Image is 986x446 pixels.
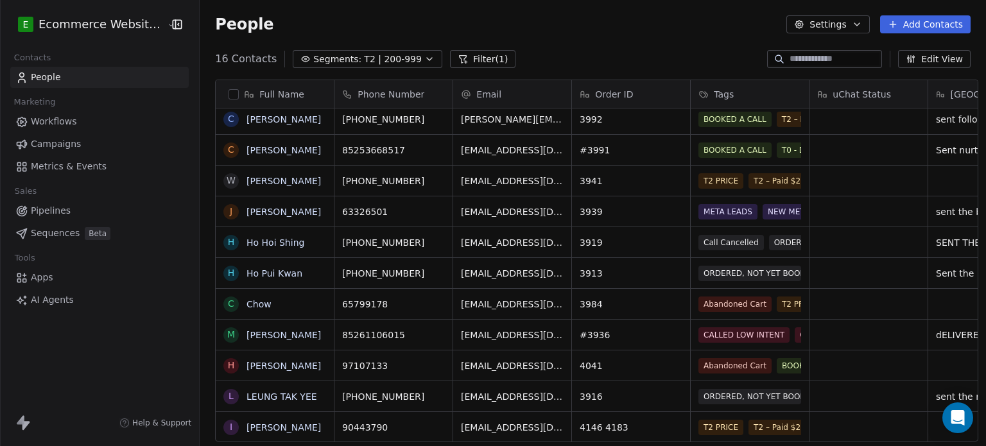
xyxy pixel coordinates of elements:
button: Filter(1) [450,50,516,68]
a: [PERSON_NAME] [246,422,321,433]
span: #3991 [580,144,682,157]
div: I [230,420,232,434]
div: C [228,297,234,311]
span: BOOKED A CALL [777,358,850,373]
span: ORDERED, NOT YET BOOKED [769,235,872,250]
div: grid [216,108,334,442]
div: Open Intercom Messenger [942,402,973,433]
span: People [215,15,273,34]
span: 16 Contacts [215,51,277,67]
span: Call Cancelled [698,235,764,250]
a: Campaigns [10,133,189,155]
div: H [228,266,235,280]
span: T2 PRICE [698,420,743,435]
span: [EMAIL_ADDRESS][DOMAIN_NAME] [461,421,564,434]
span: Beta [85,227,110,240]
span: 85261106015 [342,329,445,341]
span: CALLED LOW INTENT [698,327,790,343]
button: EEcommerce Website Builder [15,13,158,35]
span: [EMAIL_ADDRESS][DOMAIN_NAME] [461,298,564,311]
span: 4146 4183 [580,421,682,434]
span: ORDERED, NOT YET BOOKED [698,266,801,281]
div: Phone Number [334,80,453,108]
span: 3992 [580,113,682,126]
a: [PERSON_NAME] [246,176,321,186]
div: C [228,143,234,157]
a: [PERSON_NAME] [246,330,321,340]
span: Abandoned Cart [698,296,772,312]
span: Contacts [8,48,56,67]
div: uChat Status [809,80,928,108]
span: [PHONE_NUMBER] [342,113,445,126]
a: Ho Pui Kwan [246,268,302,279]
span: [PERSON_NAME][EMAIL_ADDRESS][PERSON_NAME][DOMAIN_NAME] [461,113,564,126]
a: SequencesBeta [10,223,189,244]
a: Help & Support [119,418,191,428]
div: W [227,174,236,187]
div: L [229,390,234,403]
span: 3919 [580,236,682,249]
a: [PERSON_NAME] [246,207,321,217]
span: T2 – Paid $200–$999 [748,173,839,189]
span: [PHONE_NUMBER] [342,390,445,403]
span: Full Name [259,88,304,101]
a: Pipelines [10,200,189,221]
div: H [228,359,235,372]
span: [EMAIL_ADDRESS][DOMAIN_NAME] [461,329,564,341]
span: uChat Status [833,88,891,101]
span: Sequences [31,227,80,240]
span: T0 - Discovery Call [777,142,860,158]
span: BOOKED A CALL [698,142,772,158]
span: Sales [9,182,42,201]
span: BOOKED A CALL [698,112,772,127]
div: Email [453,80,571,108]
a: [PERSON_NAME] [246,361,321,371]
span: Marketing [8,92,61,112]
span: Apps [31,271,53,284]
a: [PERSON_NAME] [246,114,321,124]
button: Add Contacts [880,15,971,33]
span: Phone Number [358,88,424,101]
span: Pipelines [31,204,71,218]
span: 3913 [580,267,682,280]
span: T2 PRICE [698,173,743,189]
div: J [230,205,232,218]
div: Full Name [216,80,334,108]
span: Email [476,88,501,101]
span: Abandoned Cart [698,358,772,373]
span: 3916 [580,390,682,403]
span: [PHONE_NUMBER] [342,236,445,249]
span: [EMAIL_ADDRESS][DOMAIN_NAME] [461,205,564,218]
span: T2 – Paid $200–$999 [748,420,839,435]
span: #3936 [580,329,682,341]
span: META LEADS [698,204,757,219]
div: M [227,328,235,341]
a: [PERSON_NAME] [246,145,321,155]
span: 85253668517 [342,144,445,157]
span: [PHONE_NUMBER] [342,175,445,187]
a: Ho Hoi Shing [246,237,304,248]
span: AI Agents [31,293,74,307]
span: Segments: [313,53,361,66]
span: Ecommerce Website Builder [39,16,164,33]
span: Help & Support [132,418,191,428]
span: 63326501 [342,205,445,218]
span: [EMAIL_ADDRESS][DOMAIN_NAME] [461,144,564,157]
span: T2 PRICE [777,296,822,312]
span: Tags [714,88,734,101]
span: [EMAIL_ADDRESS][DOMAIN_NAME] [461,267,564,280]
span: 65799178 [342,298,445,311]
a: LEUNG TAK YEE [246,391,317,402]
a: Chow [246,299,272,309]
span: 97107133 [342,359,445,372]
div: H [228,236,235,249]
span: [PHONE_NUMBER] [342,267,445,280]
span: Tools [9,248,40,268]
span: [EMAIL_ADDRESS][DOMAIN_NAME] [461,390,564,403]
span: 4041 [580,359,682,372]
span: 3941 [580,175,682,187]
span: Call Done (Low Intent) [795,327,892,343]
a: Metrics & Events [10,156,189,177]
a: AI Agents [10,289,189,311]
span: Workflows [31,115,77,128]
